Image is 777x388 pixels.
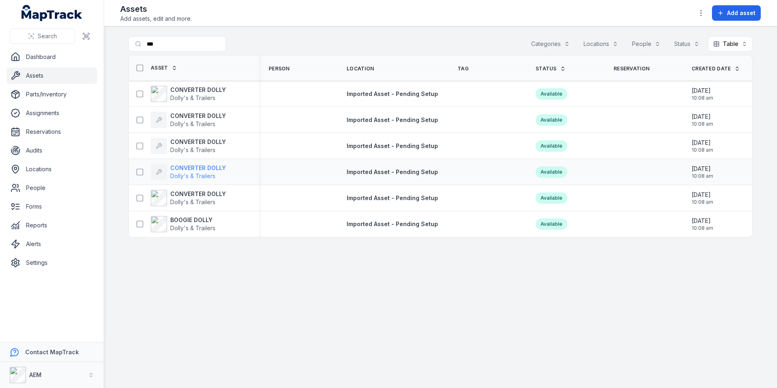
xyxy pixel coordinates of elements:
[347,65,374,72] span: Location
[536,140,567,152] div: Available
[692,147,713,153] span: 10:08 am
[692,191,713,205] time: 20/08/2025, 10:08:45 am
[708,36,753,52] button: Table
[10,28,75,44] button: Search
[692,225,713,231] span: 10:08 am
[170,198,215,205] span: Dolly's & Trailers
[170,138,226,146] strong: CONVERTER DOLLY
[347,220,438,227] span: Imported Asset - Pending Setup
[458,65,469,72] span: Tag
[7,142,97,159] a: Audits
[38,32,57,40] span: Search
[692,173,713,179] span: 10:08 am
[692,113,713,127] time: 20/08/2025, 10:08:45 am
[347,194,438,202] a: Imported Asset - Pending Setup
[7,105,97,121] a: Assignments
[7,180,97,196] a: People
[692,165,713,179] time: 20/08/2025, 10:08:45 am
[727,9,755,17] span: Add asset
[692,87,713,95] span: [DATE]
[347,168,438,176] a: Imported Asset - Pending Setup
[347,90,438,98] a: Imported Asset - Pending Setup
[526,36,575,52] button: Categories
[170,94,215,101] span: Dolly's & Trailers
[7,161,97,177] a: Locations
[151,138,226,154] a: CONVERTER DOLLYDolly's & Trailers
[692,165,713,173] span: [DATE]
[170,112,226,120] strong: CONVERTER DOLLY
[170,190,226,198] strong: CONVERTER DOLLY
[170,86,226,94] strong: CONVERTER DOLLY
[692,139,713,147] span: [DATE]
[347,116,438,123] span: Imported Asset - Pending Setup
[151,216,215,232] a: BOOGIE DOLLYDolly's & Trailers
[347,168,438,175] span: Imported Asset - Pending Setup
[170,216,215,224] strong: BOOGIE DOLLY
[29,371,41,378] strong: AEM
[692,191,713,199] span: [DATE]
[536,192,567,204] div: Available
[536,65,566,72] a: Status
[7,217,97,233] a: Reports
[7,198,97,215] a: Forms
[151,65,168,71] span: Asset
[536,218,567,230] div: Available
[151,112,226,128] a: CONVERTER DOLLYDolly's & Trailers
[692,87,713,101] time: 20/08/2025, 10:08:45 am
[692,121,713,127] span: 10:08 am
[347,90,438,97] span: Imported Asset - Pending Setup
[614,65,649,72] span: Reservation
[669,36,705,52] button: Status
[151,164,226,180] a: CONVERTER DOLLYDolly's & Trailers
[536,114,567,126] div: Available
[347,194,438,201] span: Imported Asset - Pending Setup
[25,349,79,355] strong: Contact MapTrack
[692,65,731,72] span: Created Date
[120,3,192,15] h2: Assets
[170,172,215,179] span: Dolly's & Trailers
[692,113,713,121] span: [DATE]
[692,217,713,225] span: [DATE]
[151,190,226,206] a: CONVERTER DOLLYDolly's & Trailers
[269,65,290,72] span: Person
[151,65,177,71] a: Asset
[692,139,713,153] time: 20/08/2025, 10:08:45 am
[536,88,567,100] div: Available
[347,142,438,150] a: Imported Asset - Pending Setup
[170,120,215,127] span: Dolly's & Trailers
[692,199,713,205] span: 10:08 am
[692,95,713,101] span: 10:08 am
[151,86,226,102] a: CONVERTER DOLLYDolly's & Trailers
[347,116,438,124] a: Imported Asset - Pending Setup
[7,124,97,140] a: Reservations
[120,15,192,23] span: Add assets, edit and more.
[692,217,713,231] time: 20/08/2025, 10:08:45 am
[347,142,438,149] span: Imported Asset - Pending Setup
[170,164,226,172] strong: CONVERTER DOLLY
[7,49,97,65] a: Dashboard
[22,5,82,21] a: MapTrack
[7,86,97,102] a: Parts/Inventory
[692,65,740,72] a: Created Date
[170,225,215,231] span: Dolly's & Trailers
[536,166,567,178] div: Available
[627,36,666,52] button: People
[170,146,215,153] span: Dolly's & Trailers
[536,65,557,72] span: Status
[712,5,761,21] button: Add asset
[7,68,97,84] a: Assets
[347,220,438,228] a: Imported Asset - Pending Setup
[7,236,97,252] a: Alerts
[578,36,623,52] button: Locations
[7,255,97,271] a: Settings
